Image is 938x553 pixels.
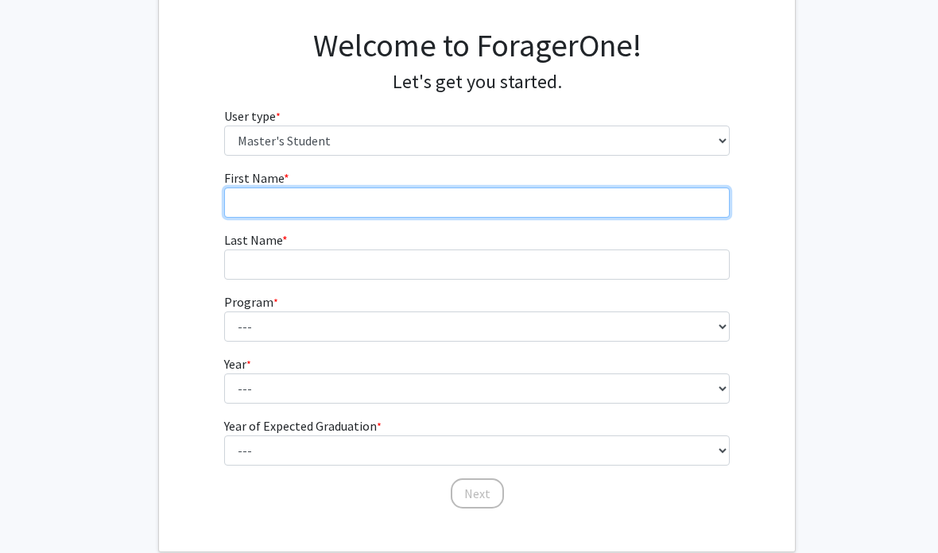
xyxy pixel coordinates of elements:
[12,481,68,541] iframe: Chat
[224,106,281,126] label: User type
[224,71,731,94] h4: Let's get you started.
[224,416,382,435] label: Year of Expected Graduation
[224,354,251,373] label: Year
[224,26,731,64] h1: Welcome to ForagerOne!
[224,170,284,186] span: First Name
[451,478,504,509] button: Next
[224,292,278,311] label: Program
[224,232,282,248] span: Last Name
